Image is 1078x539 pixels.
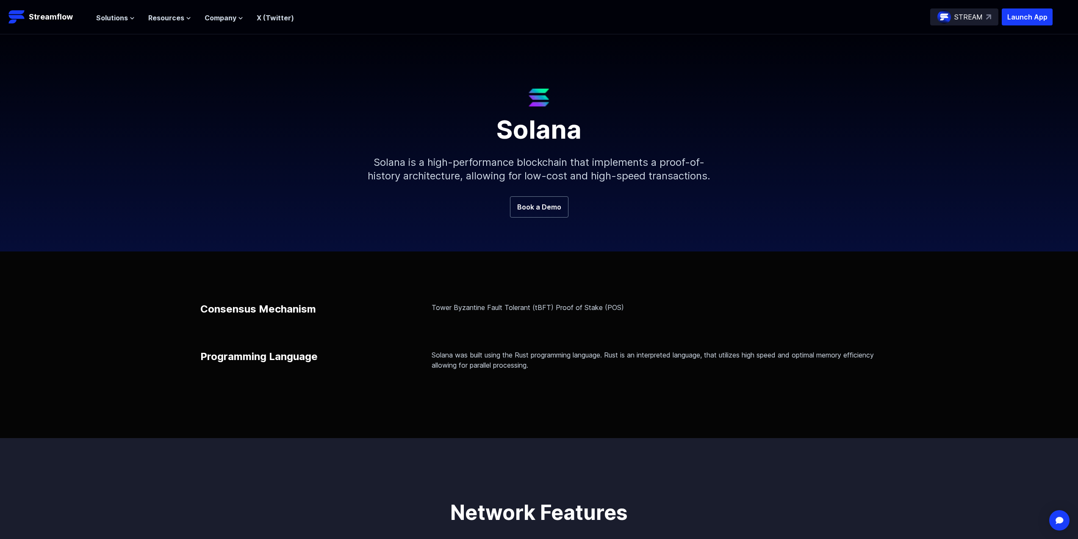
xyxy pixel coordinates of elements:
img: streamflow-logo-circle.png [937,10,951,24]
p: Solana is a high-performance blockchain that implements a proof-of-history architecture, allowing... [357,142,721,196]
button: Company [205,13,243,23]
a: STREAM [930,8,998,25]
img: Solana [529,89,549,106]
p: Network Features [349,503,729,523]
div: Open Intercom Messenger [1049,510,1070,531]
span: Company [205,13,236,23]
a: Streamflow [8,8,88,25]
a: X (Twitter) [257,14,294,22]
p: Tower Byzantine Fault Tolerant (tBFT) Proof of Stake (POS) [432,302,878,313]
img: top-right-arrow.svg [986,14,991,20]
a: Book a Demo [510,196,568,218]
p: STREAM [954,12,983,22]
p: Solana was built using the Rust programming language. Rust is an interpreted language, that utili... [432,350,878,370]
button: Solutions [96,13,135,23]
button: Resources [148,13,191,23]
button: Launch App [1002,8,1053,25]
p: Consensus Mechanism [200,302,316,316]
img: Streamflow Logo [8,8,25,25]
p: Programming Language [200,350,318,363]
p: Streamflow [29,11,73,23]
span: Solutions [96,13,128,23]
span: Resources [148,13,184,23]
h1: Solana [336,106,743,142]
